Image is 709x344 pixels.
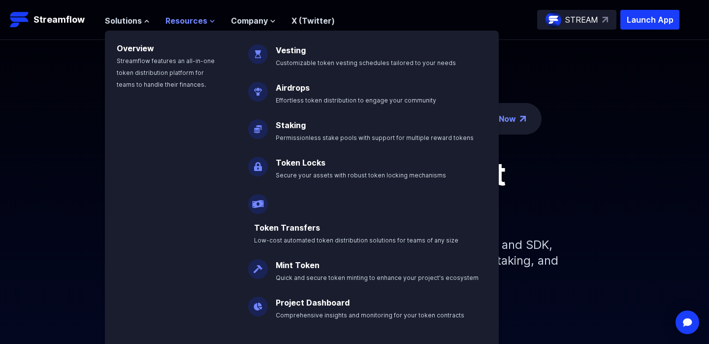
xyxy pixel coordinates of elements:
[248,186,268,214] img: Payroll
[276,172,446,179] span: Secure your assets with robust token locking mechanisms
[276,83,310,93] a: Airdrops
[276,260,320,270] a: Mint Token
[276,311,464,319] span: Comprehensive insights and monitoring for your token contracts
[165,15,207,27] span: Resources
[254,237,458,244] span: Low-cost automated token distribution solutions for teams of any size
[248,149,268,176] img: Token Locks
[276,45,306,55] a: Vesting
[254,223,320,233] a: Token Transfers
[248,36,268,64] img: Vesting
[537,10,616,30] a: STREAM
[231,15,276,27] button: Company
[276,59,456,67] span: Customizable token vesting schedules tailored to your needs
[231,15,268,27] span: Company
[276,97,436,104] span: Effortless token distribution to engage your community
[248,111,268,139] img: Staking
[165,15,215,27] button: Resources
[10,10,30,30] img: Streamflow Logo
[248,251,268,279] img: Mint Token
[276,158,325,168] a: Token Locks
[33,13,85,27] p: Streamflow
[291,16,335,26] a: X (Twitter)
[276,298,350,308] a: Project Dashboard
[105,15,142,27] span: Solutions
[276,274,479,281] span: Quick and secure token minting to enhance your project's ecosystem
[565,14,598,26] p: STREAM
[105,15,150,27] button: Solutions
[620,10,679,30] button: Launch App
[248,289,268,316] img: Project Dashboard
[520,116,526,122] img: top-right-arrow.png
[676,310,699,334] div: Open Intercom Messenger
[117,57,215,88] span: Streamflow features an all-in-one token distribution platform for teams to handle their finances.
[602,17,608,23] img: top-right-arrow.svg
[276,120,306,130] a: Staking
[276,134,474,141] span: Permissionless stake pools with support for multiple reward tokens
[248,74,268,102] img: Airdrops
[10,10,95,30] a: Streamflow
[546,12,561,28] img: streamflow-logo-circle.png
[117,43,154,53] a: Overview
